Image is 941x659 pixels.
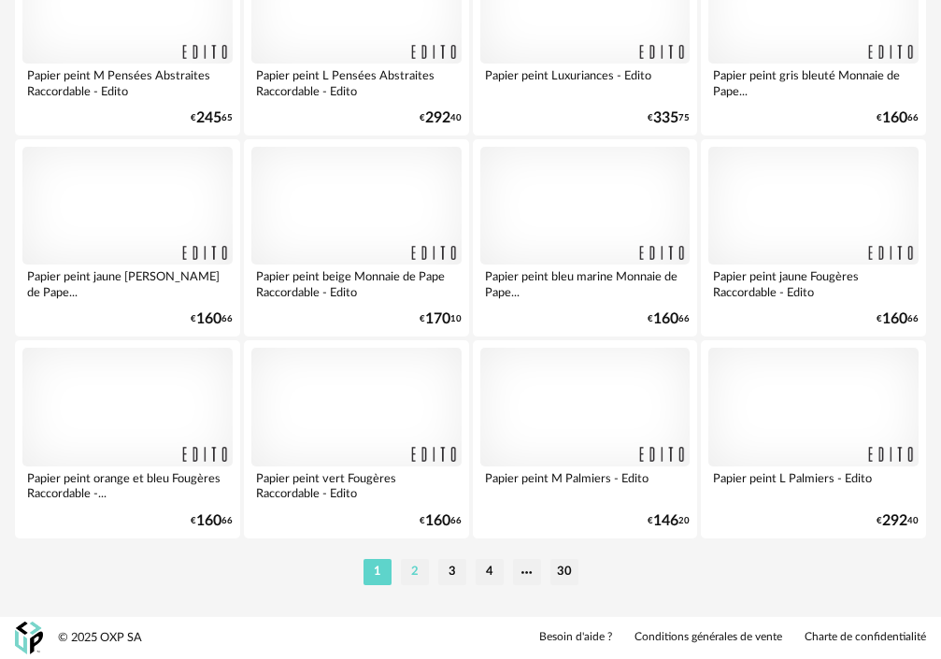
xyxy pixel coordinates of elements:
div: Papier peint M Palmiers - Edito [480,466,691,504]
div: € 66 [648,313,690,325]
li: 3 [438,559,466,585]
img: OXP [15,622,43,654]
div: Papier peint L Palmiers - Edito [708,466,919,504]
div: € 20 [648,515,690,527]
div: Papier peint vert Fougères Raccordable - Edito [251,466,462,504]
a: Papier peint jaune [PERSON_NAME] de Pape... €16066 [15,139,240,337]
span: 146 [653,515,678,527]
div: € 66 [877,313,919,325]
li: 2 [401,559,429,585]
a: Papier peint jaune Fougères Raccordable - Edito €16066 [701,139,926,337]
span: 292 [882,515,907,527]
span: 292 [425,112,450,124]
a: Papier peint M Palmiers - Edito €14620 [473,340,698,537]
div: Papier peint jaune [PERSON_NAME] de Pape... [22,265,233,302]
span: 335 [653,112,678,124]
span: 160 [882,112,907,124]
a: Conditions générales de vente [634,630,782,645]
li: 30 [550,559,578,585]
div: © 2025 OXP SA [58,630,142,646]
div: € 75 [648,112,690,124]
div: € 66 [191,313,233,325]
span: 160 [425,515,450,527]
span: 160 [882,313,907,325]
div: € 40 [877,515,919,527]
span: 160 [196,515,221,527]
div: € 66 [420,515,462,527]
span: 245 [196,112,221,124]
div: Papier peint bleu marine Monnaie de Pape... [480,265,691,302]
div: Papier peint jaune Fougères Raccordable - Edito [708,265,919,302]
div: Papier peint M Pensées Abstraites Raccordable - Edito [22,64,233,101]
a: Besoin d'aide ? [539,630,612,645]
div: Papier peint L Pensées Abstraites Raccordable - Edito [251,64,462,101]
div: Papier peint gris bleuté Monnaie de Pape... [708,64,919,101]
div: Papier peint orange et bleu Fougères Raccordable -... [22,466,233,504]
a: Papier peint vert Fougères Raccordable - Edito €16066 [244,340,469,537]
div: € 10 [420,313,462,325]
div: € 66 [877,112,919,124]
div: € 66 [191,515,233,527]
li: 1 [364,559,392,585]
a: Papier peint orange et bleu Fougères Raccordable -... €16066 [15,340,240,537]
div: € 40 [420,112,462,124]
div: Papier peint Luxuriances - Edito [480,64,691,101]
a: Charte de confidentialité [805,630,926,645]
li: 4 [476,559,504,585]
span: 160 [653,313,678,325]
div: € 65 [191,112,233,124]
span: 160 [196,313,221,325]
div: Papier peint beige Monnaie de Pape Raccordable - Edito [251,265,462,302]
a: Papier peint beige Monnaie de Pape Raccordable - Edito €17010 [244,139,469,337]
a: Papier peint bleu marine Monnaie de Pape... €16066 [473,139,698,337]
span: 170 [425,313,450,325]
a: Papier peint L Palmiers - Edito €29240 [701,340,926,537]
